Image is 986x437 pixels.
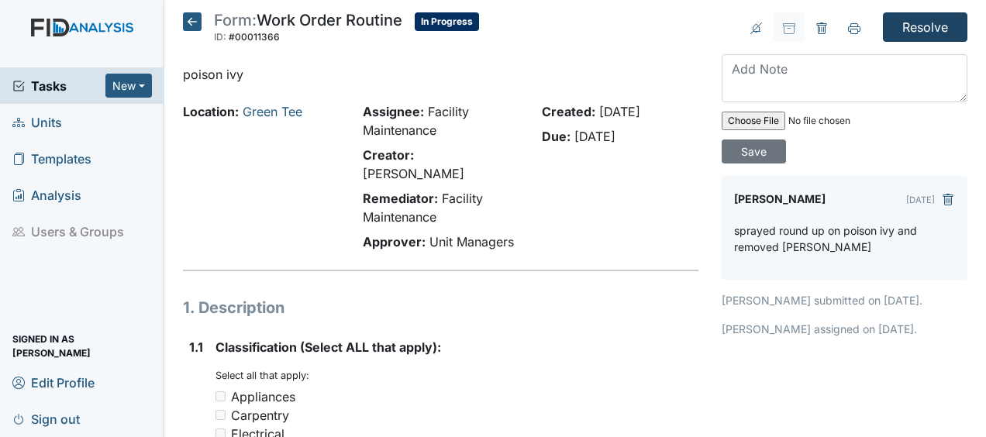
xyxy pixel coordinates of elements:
span: Analysis [12,183,81,207]
p: poison ivy [183,65,698,84]
span: [DATE] [599,104,640,119]
span: Signed in as [PERSON_NAME] [12,334,152,358]
input: Resolve [883,12,967,42]
small: [DATE] [906,194,935,205]
input: Save [722,139,786,163]
h1: 1. Description [183,296,698,319]
span: ID: [214,31,226,43]
strong: Created: [542,104,595,119]
button: New [105,74,152,98]
label: [PERSON_NAME] [734,188,826,210]
strong: Remediator: [363,191,438,206]
span: [PERSON_NAME] [363,166,464,181]
span: Unit Managers [429,234,514,249]
div: Carpentry [231,406,289,425]
span: Classification (Select ALL that apply): [215,339,441,355]
strong: Assignee: [363,104,424,119]
p: sprayed round up on poison ivy and removed [PERSON_NAME] [734,222,955,255]
strong: Due: [542,129,571,144]
strong: Location: [183,104,239,119]
strong: Approver: [363,234,426,249]
input: Carpentry [215,410,226,420]
span: Sign out [12,407,80,431]
span: Units [12,110,62,134]
span: Edit Profile [12,370,95,394]
p: [PERSON_NAME] submitted on [DATE]. [722,292,967,308]
small: Select all that apply: [215,370,309,381]
span: Templates [12,146,91,170]
label: 1.1 [189,338,203,356]
strong: Creator: [363,147,414,163]
a: Green Tee [243,104,302,119]
span: #00011366 [229,31,280,43]
div: Work Order Routine [214,12,402,46]
span: Form: [214,11,257,29]
a: Tasks [12,77,105,95]
span: [DATE] [574,129,615,144]
input: Appliances [215,391,226,401]
span: In Progress [415,12,479,31]
p: [PERSON_NAME] assigned on [DATE]. [722,321,967,337]
div: Appliances [231,387,295,406]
